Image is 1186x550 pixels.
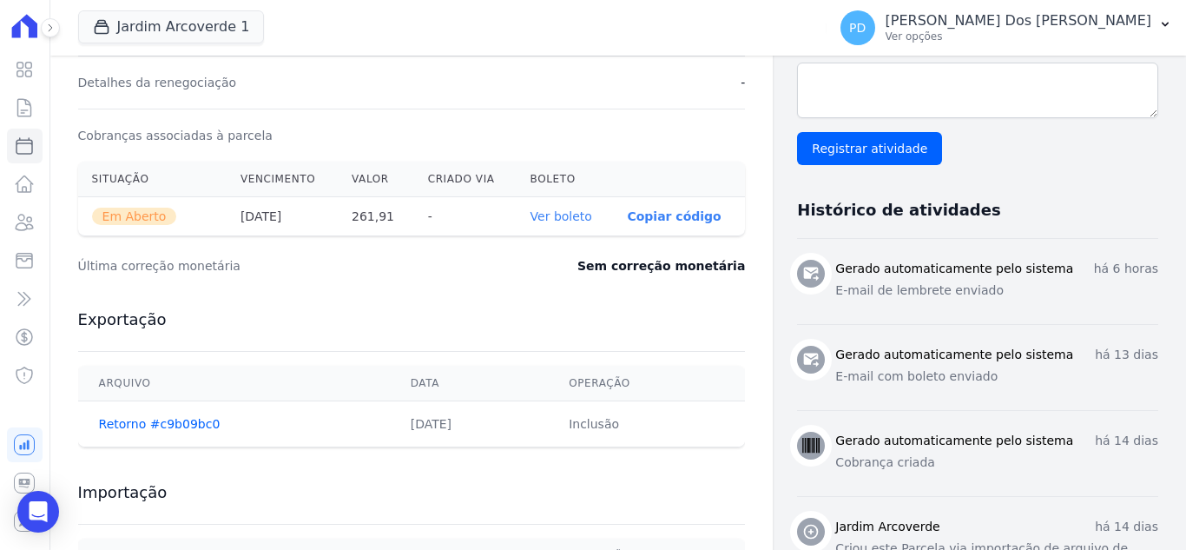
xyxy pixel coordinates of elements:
p: Ver opções [886,30,1151,43]
dd: - [741,74,745,91]
p: há 6 horas [1094,260,1158,278]
dt: Cobranças associadas à parcela [78,127,273,144]
dt: Detalhes da renegociação [78,74,237,91]
h3: Jardim Arcoverde [835,518,939,536]
div: Open Intercom Messenger [17,491,59,533]
th: Arquivo [78,366,390,401]
p: há 14 dias [1095,518,1158,536]
input: Registrar atividade [797,132,942,165]
p: E-mail de lembrete enviado [835,282,1158,300]
h3: Histórico de atividades [797,200,1000,221]
th: 261,91 [338,197,414,236]
span: PD [849,22,866,34]
button: PD [PERSON_NAME] Dos [PERSON_NAME] Ver opções [827,3,1186,52]
th: Situação [78,162,227,197]
h3: Gerado automaticamente pelo sistema [835,432,1073,450]
th: Data [390,366,548,401]
span: Em Aberto [92,208,177,225]
a: Ver boleto [530,209,592,223]
th: - [414,197,517,236]
td: [DATE] [390,401,548,447]
button: Jardim Arcoverde 1 [78,10,265,43]
p: há 13 dias [1095,346,1158,364]
p: há 14 dias [1095,432,1158,450]
h3: Importação [78,482,746,503]
th: Operação [548,366,745,401]
th: Valor [338,162,414,197]
a: Retorno #c9b09bc0 [99,417,221,431]
h3: Exportação [78,309,746,330]
th: Vencimento [227,162,338,197]
h3: Gerado automaticamente pelo sistema [835,346,1073,364]
p: E-mail com boleto enviado [835,368,1158,386]
th: [DATE] [227,197,338,236]
p: [PERSON_NAME] Dos [PERSON_NAME] [886,12,1151,30]
p: Cobrança criada [835,454,1158,472]
td: Inclusão [548,401,745,447]
button: Copiar código [627,209,721,223]
h3: Gerado automaticamente pelo sistema [835,260,1073,278]
th: Boleto [517,162,614,197]
dd: Sem correção monetária [577,257,745,275]
th: Criado via [414,162,517,197]
dt: Última correção monetária [78,257,473,275]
